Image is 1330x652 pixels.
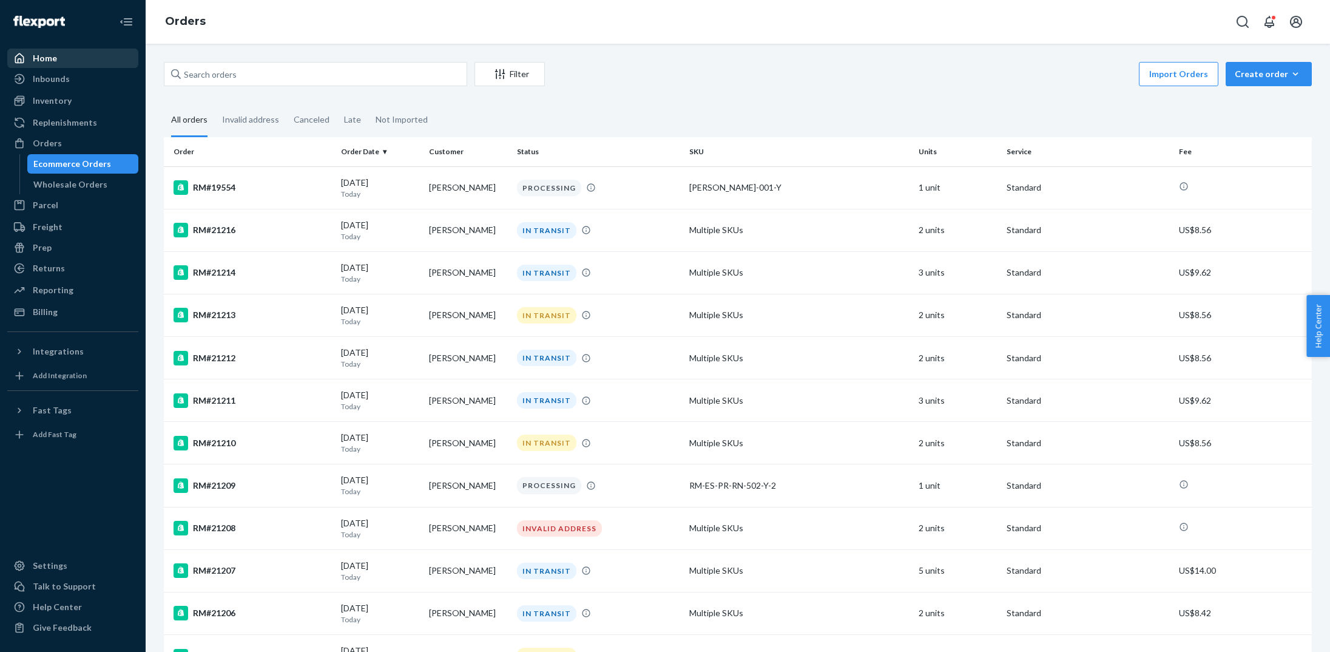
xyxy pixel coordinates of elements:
td: US$8.56 [1174,337,1312,379]
ol: breadcrumbs [155,4,215,39]
div: Freight [33,221,62,233]
div: Wholesale Orders [33,178,107,191]
td: US$8.56 [1174,209,1312,251]
p: Standard [1007,522,1169,534]
div: Parcel [33,199,58,211]
td: [PERSON_NAME] [424,209,512,251]
div: Inbounds [33,73,70,85]
a: Reporting [7,280,138,300]
th: Status [512,137,684,166]
td: US$8.56 [1174,294,1312,336]
p: Standard [1007,607,1169,619]
div: IN TRANSIT [517,435,576,451]
div: Ecommerce Orders [33,158,111,170]
p: Standard [1007,395,1169,407]
div: [DATE] [341,474,419,497]
p: Today [341,529,419,540]
p: Standard [1007,565,1169,577]
td: [PERSON_NAME] [424,251,512,294]
a: Home [7,49,138,68]
div: Late [344,104,361,135]
td: US$14.00 [1174,549,1312,592]
div: IN TRANSIT [517,265,576,281]
div: [DATE] [341,347,419,369]
p: Today [341,274,419,284]
div: [DATE] [341,389,419,412]
div: [PERSON_NAME]-001-Y [689,182,909,194]
td: [PERSON_NAME] [424,592,512,634]
div: Not Imported [376,104,428,135]
td: Multiple SKUs [684,507,914,549]
p: Standard [1007,480,1169,492]
td: [PERSON_NAME] [424,294,512,336]
button: Help Center [1306,295,1330,357]
td: [PERSON_NAME] [424,379,512,422]
td: 2 units [914,592,1002,634]
div: Fast Tags [33,404,72,416]
div: Add Integration [33,370,87,381]
div: Talk to Support [33,580,96,593]
p: Standard [1007,309,1169,321]
a: Settings [7,556,138,576]
td: US$8.56 [1174,422,1312,464]
th: Order [164,137,336,166]
p: Standard [1007,267,1169,279]
div: Filter [475,68,544,80]
div: INVALID ADDRESS [517,520,602,537]
div: Replenishments [33,117,97,129]
a: Orders [7,134,138,153]
div: [DATE] [341,432,419,454]
td: 1 unit [914,166,1002,209]
td: Multiple SKUs [684,251,914,294]
div: Inventory [33,95,72,107]
div: PROCESSING [517,180,581,196]
p: Today [341,614,419,625]
td: [PERSON_NAME] [424,166,512,209]
td: US$9.62 [1174,379,1312,422]
div: RM#21212 [174,351,331,365]
div: IN TRANSIT [517,350,576,366]
div: IN TRANSIT [517,605,576,622]
th: Units [914,137,1002,166]
div: Invalid address [222,104,279,135]
th: Service [1002,137,1174,166]
div: All orders [171,104,208,137]
td: 2 units [914,337,1002,379]
div: Integrations [33,345,84,358]
td: 2 units [914,294,1002,336]
div: Canceled [294,104,329,135]
td: Multiple SKUs [684,294,914,336]
td: 2 units [914,422,1002,464]
div: [DATE] [341,262,419,284]
td: 1 unit [914,464,1002,507]
div: RM#19554 [174,180,331,195]
div: [DATE] [341,219,419,242]
a: Wholesale Orders [27,175,139,194]
a: Inbounds [7,69,138,89]
div: Settings [33,560,67,572]
button: Open account menu [1284,10,1308,34]
td: [PERSON_NAME] [424,549,512,592]
p: Today [341,486,419,497]
div: RM#21209 [174,478,331,493]
div: Customer [429,146,507,157]
div: Help Center [33,601,82,613]
p: Today [341,359,419,369]
div: RM#21214 [174,265,331,280]
div: [DATE] [341,517,419,540]
th: SKU [684,137,914,166]
td: 2 units [914,507,1002,549]
div: PROCESSING [517,477,581,494]
div: IN TRANSIT [517,307,576,324]
div: RM-ES-PR-RN-502-Y-2 [689,480,909,492]
button: Talk to Support [7,577,138,596]
button: Close Navigation [114,10,138,34]
button: Integrations [7,342,138,361]
a: Replenishments [7,113,138,132]
div: Create order [1235,68,1303,80]
p: Standard [1007,182,1169,194]
td: 3 units [914,251,1002,294]
a: Add Fast Tag [7,425,138,444]
button: Create order [1226,62,1312,86]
